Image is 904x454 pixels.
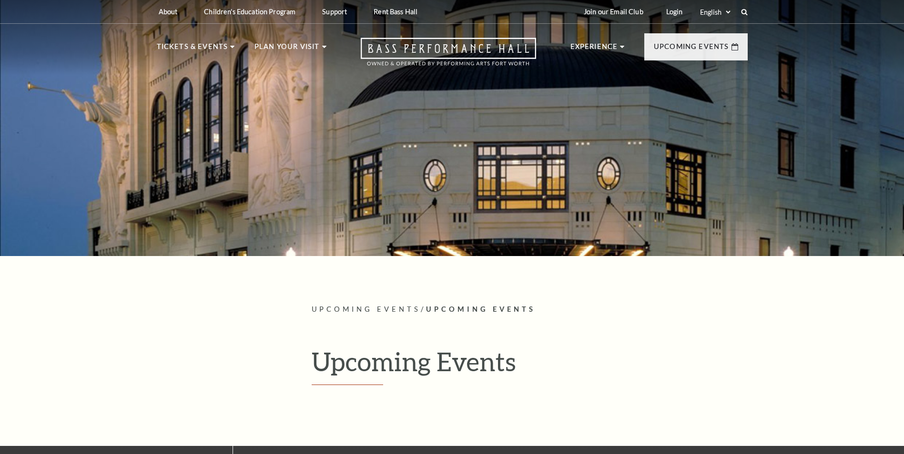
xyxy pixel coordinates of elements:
[204,8,295,16] p: Children's Education Program
[654,41,729,58] p: Upcoming Events
[254,41,320,58] p: Plan Your Visit
[374,8,417,16] p: Rent Bass Hall
[322,8,347,16] p: Support
[159,8,178,16] p: About
[312,304,748,316] p: /
[312,305,421,313] span: Upcoming Events
[312,346,748,385] h1: Upcoming Events
[426,305,536,313] span: Upcoming Events
[698,8,732,17] select: Select:
[157,41,228,58] p: Tickets & Events
[570,41,618,58] p: Experience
